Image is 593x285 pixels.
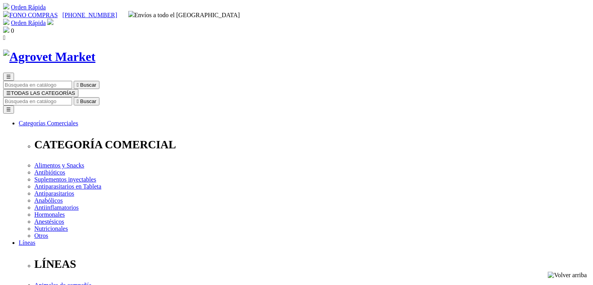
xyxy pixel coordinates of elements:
img: Agrovet Market [3,50,96,64]
img: delivery-truck.svg [128,11,135,17]
i:  [77,98,79,104]
a: Anabólicos [34,197,63,204]
button: ☰ [3,73,14,81]
p: CATEGORÍA COMERCIAL [34,138,590,151]
a: Antibióticos [34,169,65,176]
button: ☰ [3,105,14,114]
img: Volver arriba [548,272,587,279]
img: shopping-cart.svg [3,19,9,25]
a: Antiinflamatorios [34,204,79,211]
span: 0 [11,27,14,34]
a: Orden Rápida [11,4,46,11]
button:  Buscar [74,97,99,105]
a: Otros [34,232,48,239]
a: Antiparasitarios en Tableta [34,183,101,190]
span: Buscar [80,98,96,104]
span: Buscar [80,82,96,88]
a: [PHONE_NUMBER] [62,12,117,18]
a: Hormonales [34,211,65,218]
img: shopping-cart.svg [3,3,9,9]
button:  Buscar [74,81,99,89]
i:  [77,82,79,88]
a: Acceda a su cuenta de cliente [47,20,53,26]
img: shopping-bag.svg [3,27,9,33]
a: Suplementos inyectables [34,176,96,183]
a: Categorías Comerciales [19,120,78,126]
input: Buscar [3,97,72,105]
a: Anestésicos [34,218,64,225]
img: user.svg [47,19,53,25]
span: ☰ [6,90,11,96]
i:  [3,34,5,41]
p: LÍNEAS [34,258,590,271]
span: Envíos a todo el [GEOGRAPHIC_DATA] [128,12,240,18]
span: ☰ [6,74,11,80]
a: Líneas [19,239,35,246]
a: FONO COMPRAS [3,12,58,18]
a: Nutricionales [34,225,68,232]
a: Orden Rápida [11,20,46,26]
img: phone.svg [3,11,9,17]
button: ☰TODAS LAS CATEGORÍAS [3,89,78,97]
a: Antiparasitarios [34,190,74,197]
a: Alimentos y Snacks [34,162,84,169]
input: Buscar [3,81,72,89]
